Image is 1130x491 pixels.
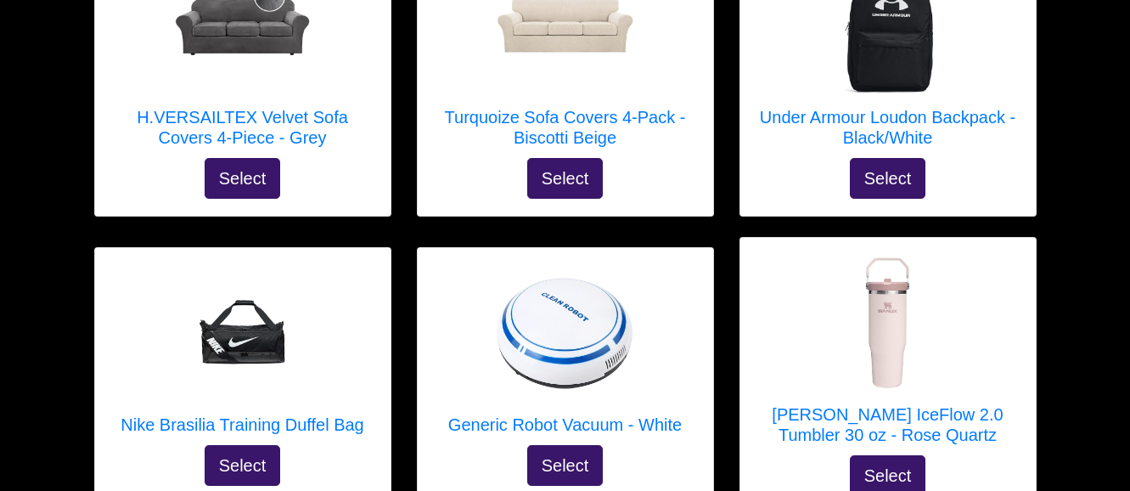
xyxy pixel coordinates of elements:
h5: Under Armour Loudon Backpack - Black/White [757,107,1019,148]
a: Nike Brasilia Training Duffel Bag Nike Brasilia Training Duffel Bag [121,265,363,445]
h5: Turquoize Sofa Covers 4-Pack - Biscotti Beige [435,107,696,148]
button: Select [850,158,926,199]
h5: H.VERSAILTEX Velvet Sofa Covers 4-Piece - Grey [112,107,374,148]
button: Select [527,158,604,199]
img: STANLEY IceFlow 2.0 Tumbler 30 oz - Rose Quartz [820,255,956,391]
button: Select [527,445,604,486]
h5: Nike Brasilia Training Duffel Bag [121,415,363,435]
a: STANLEY IceFlow 2.0 Tumbler 30 oz - Rose Quartz [PERSON_NAME] IceFlow 2.0 Tumbler 30 oz - Rose Qu... [757,255,1019,455]
button: Select [205,445,281,486]
h5: [PERSON_NAME] IceFlow 2.0 Tumbler 30 oz - Rose Quartz [757,404,1019,445]
a: Generic Robot Vacuum - White Generic Robot Vacuum - White [448,265,682,445]
img: Generic Robot Vacuum - White [497,278,632,390]
img: Nike Brasilia Training Duffel Bag [175,265,311,401]
h5: Generic Robot Vacuum - White [448,415,682,435]
button: Select [205,158,281,199]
